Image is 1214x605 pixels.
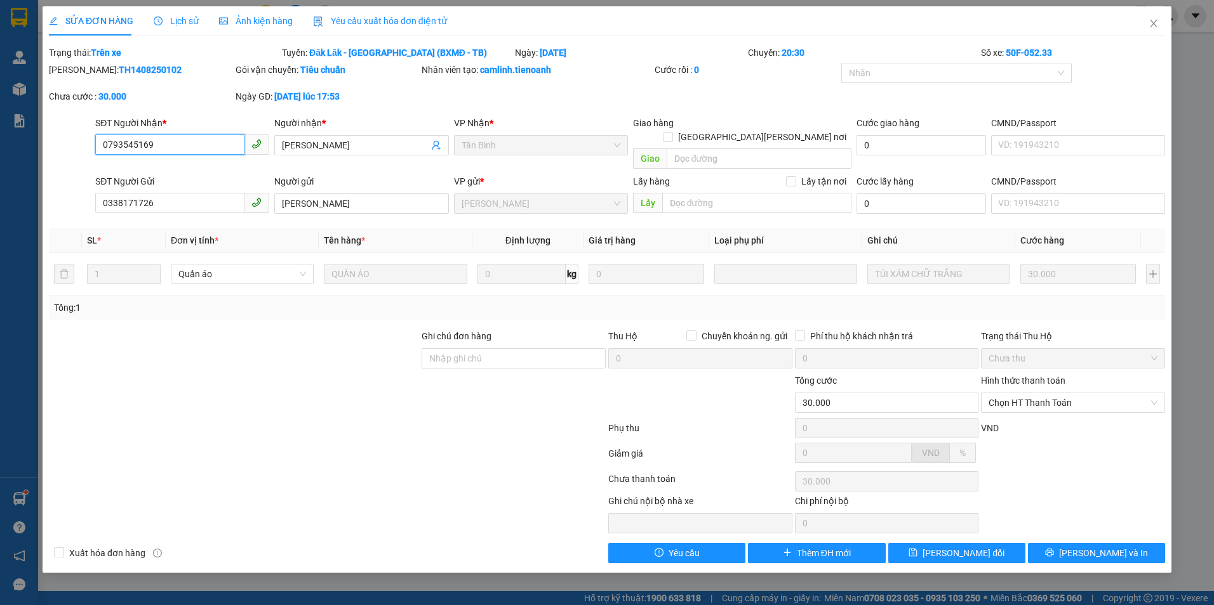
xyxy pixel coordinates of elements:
span: printer [1045,548,1054,558]
div: [PERSON_NAME]: [49,63,233,77]
input: Dọc đường [662,193,852,213]
label: Cước lấy hàng [857,176,914,186]
span: Giao [633,148,667,169]
span: kg [566,264,578,284]
b: Tiêu chuẩn [300,65,345,75]
span: Chuyển khoản ng. gửi [697,329,792,343]
input: Ghi Chú [867,264,1010,284]
b: Trên xe [91,48,121,58]
div: SĐT Người Gửi [95,174,269,188]
span: Thu Hộ [608,331,637,341]
span: Lấy tận nơi [796,174,851,188]
span: Lấy [633,193,662,213]
b: Đăk Lăk - [GEOGRAPHIC_DATA] (BXMĐ - TB) [309,48,487,58]
button: Close [1136,6,1171,42]
div: Người nhận [274,116,448,130]
span: Tên hàng [324,235,365,245]
span: Tân Bình [462,136,620,155]
div: CMND/Passport [991,116,1165,130]
div: Ghi chú nội bộ nhà xe [608,494,792,513]
span: info-circle [153,549,162,557]
span: [GEOGRAPHIC_DATA][PERSON_NAME] nơi [673,130,851,144]
span: Chọn HT Thanh Toán [989,393,1157,412]
b: TH1408250102 [119,65,182,75]
span: phone [251,139,262,149]
span: edit [49,16,58,25]
span: VND [981,423,999,433]
span: Lịch sử [154,16,199,26]
button: exclamation-circleYêu cầu [608,543,745,563]
b: 50F-052.33 [1006,48,1052,58]
input: Ghi chú đơn hàng [422,348,606,368]
th: Loại phụ phí [709,228,862,253]
button: save[PERSON_NAME] đổi [888,543,1025,563]
span: VP Nhận [454,118,490,128]
span: % [959,448,966,458]
div: Chưa cước : [49,89,233,103]
label: Cước giao hàng [857,118,919,128]
span: clock-circle [154,16,163,25]
div: Ngày GD: [236,89,420,103]
div: SĐT Người Nhận [95,116,269,130]
b: [DATE] lúc 17:53 [274,91,340,101]
div: Chi phí nội bộ [795,494,979,513]
div: Phụ thu [607,421,794,443]
b: 0 [694,65,699,75]
span: Yêu cầu [669,546,700,560]
div: Tuyến: [281,46,514,60]
span: Đơn vị tính [171,235,218,245]
span: Phí thu hộ khách nhận trả [805,329,918,343]
span: Chưa thu [989,349,1157,368]
span: save [909,548,917,558]
img: icon [313,16,323,27]
input: 0 [1020,264,1135,284]
div: VP gửi [454,174,628,188]
span: [PERSON_NAME] đổi [923,546,1004,560]
span: [PERSON_NAME] và In [1059,546,1148,560]
input: Cước giao hàng [857,135,986,155]
span: Yêu cầu xuất hóa đơn điện tử [313,16,447,26]
span: VND [922,448,940,458]
span: Lấy hàng [633,176,670,186]
span: exclamation-circle [655,548,664,558]
div: Số xe: [980,46,1166,60]
b: [DATE] [540,48,566,58]
div: Tổng: 1 [54,301,469,315]
label: Ghi chú đơn hàng [422,331,491,341]
button: plus [1146,264,1160,284]
span: Giá trị hàng [589,235,636,245]
span: SỬA ĐƠN HÀNG [49,16,133,26]
button: delete [54,264,74,284]
button: plusThêm ĐH mới [748,543,885,563]
div: Chưa thanh toán [607,472,794,494]
b: camlinh.tienoanh [480,65,551,75]
span: Xuất hóa đơn hàng [64,546,150,560]
span: Định lượng [505,235,550,245]
th: Ghi chú [862,228,1015,253]
span: Ảnh kiện hàng [219,16,293,26]
span: Tổng cước [795,375,837,386]
div: Ngày: [514,46,747,60]
input: Dọc đường [667,148,852,169]
span: Cư Kuin [462,194,620,213]
span: user-add [431,140,441,150]
div: Chuyến: [747,46,980,60]
b: 30.000 [98,91,126,101]
span: Giao hàng [633,118,674,128]
div: Cước rồi : [655,63,839,77]
span: plus [783,548,792,558]
span: phone [251,197,262,207]
span: SL [87,235,97,245]
div: Trạng thái: [48,46,281,60]
input: VD: Bàn, Ghế [324,264,467,284]
div: Gói vận chuyển: [236,63,420,77]
b: 20:30 [782,48,804,58]
span: Cước hàng [1020,235,1064,245]
span: Quần áo [178,264,306,283]
div: Người gửi [274,174,448,188]
div: Nhân viên tạo: [422,63,652,77]
div: Trạng thái Thu Hộ [981,329,1165,343]
label: Hình thức thanh toán [981,375,1065,386]
div: Giảm giá [607,446,794,469]
span: Thêm ĐH mới [797,546,851,560]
